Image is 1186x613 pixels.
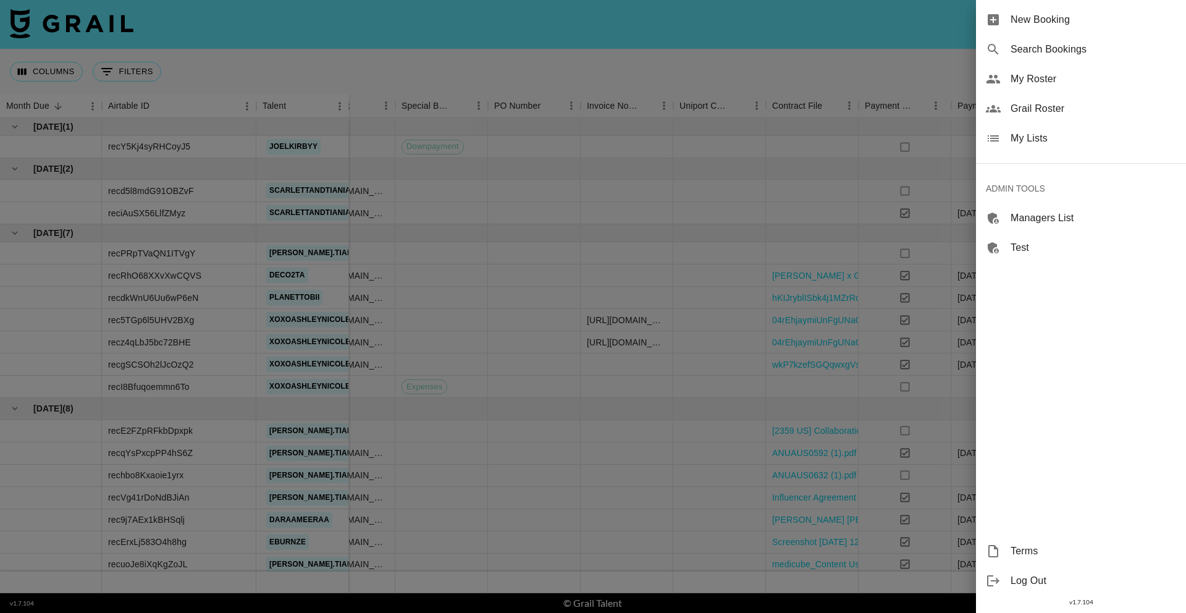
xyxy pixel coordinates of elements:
span: New Booking [1011,12,1176,27]
span: My Roster [1011,72,1176,87]
div: ADMIN TOOLS [976,174,1186,203]
div: Managers List [976,203,1186,233]
span: Log Out [1011,573,1176,588]
div: Search Bookings [976,35,1186,64]
div: Grail Roster [976,94,1186,124]
div: My Roster [976,64,1186,94]
div: v 1.7.104 [976,596,1186,609]
span: Grail Roster [1011,101,1176,116]
div: Terms [976,536,1186,566]
span: My Lists [1011,131,1176,146]
span: Managers List [1011,211,1176,226]
div: New Booking [976,5,1186,35]
span: Test [1011,240,1176,255]
span: Search Bookings [1011,42,1176,57]
div: Log Out [976,566,1186,596]
div: Test [976,233,1186,263]
div: My Lists [976,124,1186,153]
span: Terms [1011,544,1176,559]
